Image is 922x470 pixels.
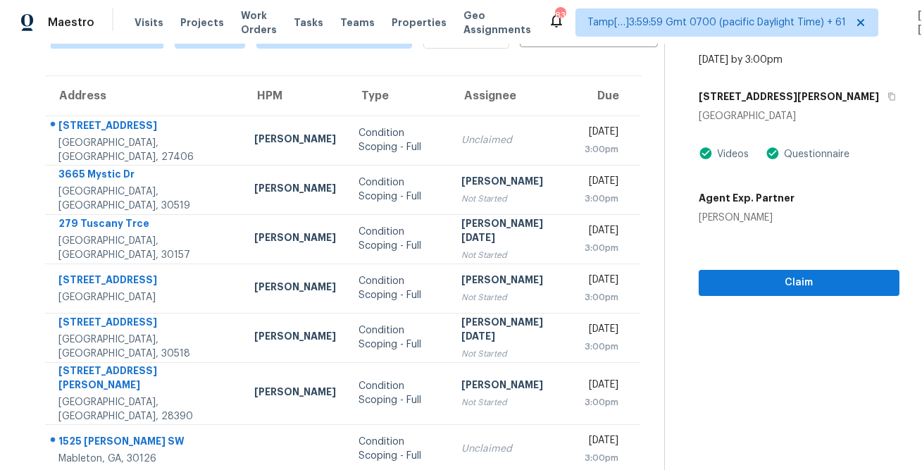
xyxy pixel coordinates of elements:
[392,16,447,30] span: Properties
[461,442,561,456] div: Unclaimed
[584,125,619,142] div: [DATE]
[450,76,572,116] th: Assignee
[584,142,619,156] div: 3:00pm
[359,323,439,352] div: Condition Scoping - Full
[461,174,561,192] div: [PERSON_NAME]
[584,223,619,241] div: [DATE]
[584,395,619,409] div: 3:00pm
[555,8,565,23] div: 831
[461,192,561,206] div: Not Started
[461,273,561,290] div: [PERSON_NAME]
[699,53,783,67] div: [DATE] by 3:00pm
[359,126,439,154] div: Condition Scoping - Full
[359,379,439,407] div: Condition Scoping - Full
[58,290,232,304] div: [GEOGRAPHIC_DATA]
[58,216,232,234] div: 279 Tuscany Trce
[241,8,277,37] span: Work Orders
[584,340,619,354] div: 3:00pm
[58,333,232,361] div: [GEOGRAPHIC_DATA], [GEOGRAPHIC_DATA], 30518
[699,211,795,225] div: [PERSON_NAME]
[584,273,619,290] div: [DATE]
[340,16,375,30] span: Teams
[58,315,232,333] div: [STREET_ADDRESS]
[48,16,94,30] span: Maestro
[584,174,619,192] div: [DATE]
[584,433,619,451] div: [DATE]
[584,378,619,395] div: [DATE]
[461,133,561,147] div: Unclaimed
[359,274,439,302] div: Condition Scoping - Full
[699,146,713,161] img: Artifact Present Icon
[780,147,849,161] div: Questionnaire
[58,395,232,423] div: [GEOGRAPHIC_DATA], [GEOGRAPHIC_DATA], 28390
[699,191,795,205] h5: Agent Exp. Partner
[254,230,336,248] div: [PERSON_NAME]
[347,76,450,116] th: Type
[461,395,561,409] div: Not Started
[58,364,232,395] div: [STREET_ADDRESS][PERSON_NAME]
[461,378,561,395] div: [PERSON_NAME]
[254,385,336,402] div: [PERSON_NAME]
[135,16,163,30] span: Visits
[359,435,439,463] div: Condition Scoping - Full
[58,185,232,213] div: [GEOGRAPHIC_DATA], [GEOGRAPHIC_DATA], 30519
[58,434,232,452] div: 1525 [PERSON_NAME] SW
[461,216,561,248] div: [PERSON_NAME][DATE]
[584,290,619,304] div: 3:00pm
[254,280,336,297] div: [PERSON_NAME]
[573,76,641,116] th: Due
[58,118,232,136] div: [STREET_ADDRESS]
[584,192,619,206] div: 3:00pm
[584,241,619,255] div: 3:00pm
[243,76,347,116] th: HPM
[463,8,531,37] span: Geo Assignments
[180,16,224,30] span: Projects
[359,225,439,253] div: Condition Scoping - Full
[58,234,232,262] div: [GEOGRAPHIC_DATA], [GEOGRAPHIC_DATA], 30157
[699,89,879,104] h5: [STREET_ADDRESS][PERSON_NAME]
[254,132,336,149] div: [PERSON_NAME]
[699,270,899,296] button: Claim
[713,147,749,161] div: Videos
[58,167,232,185] div: 3665 Mystic Dr
[58,136,232,164] div: [GEOGRAPHIC_DATA], [GEOGRAPHIC_DATA], 27406
[766,146,780,161] img: Artifact Present Icon
[58,273,232,290] div: [STREET_ADDRESS]
[294,18,323,27] span: Tasks
[461,290,561,304] div: Not Started
[58,452,232,466] div: Mableton, GA, 30126
[461,315,561,347] div: [PERSON_NAME][DATE]
[584,451,619,465] div: 3:00pm
[584,322,619,340] div: [DATE]
[710,274,888,292] span: Claim
[461,248,561,262] div: Not Started
[45,76,243,116] th: Address
[461,347,561,361] div: Not Started
[359,175,439,204] div: Condition Scoping - Full
[254,181,336,199] div: [PERSON_NAME]
[587,16,846,30] span: Tamp[…]3:59:59 Gmt 0700 (pacific Daylight Time) + 61
[254,329,336,347] div: [PERSON_NAME]
[699,109,899,123] div: [GEOGRAPHIC_DATA]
